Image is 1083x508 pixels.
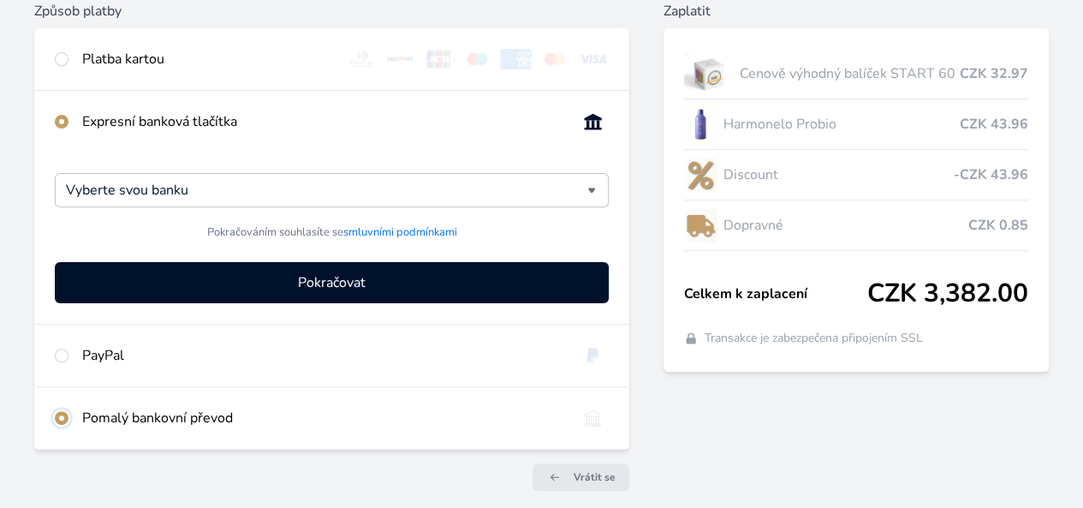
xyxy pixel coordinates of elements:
[574,470,616,484] span: Vrátit se
[968,215,1028,236] span: CZK 0.85
[577,345,609,366] img: paypal.svg
[960,114,1028,134] span: CZK 43.96
[500,49,532,69] img: amex.svg
[347,49,378,69] img: diners.svg
[663,1,1049,21] h6: Zaplatit
[533,463,629,491] a: Vrátit se
[684,103,717,146] img: CLEAN_PROBIO_se_stinem_x-lo.jpg
[954,164,1028,185] span: -CZK 43.96
[867,278,1028,309] span: CZK 3,382.00
[684,52,733,95] img: start.jpg
[207,224,457,241] span: Pokračováním souhlasíte se
[577,111,609,132] img: onlineBanking_CZ.svg
[82,111,563,132] div: Expresní banková tlačítka
[461,49,493,69] img: maestro.svg
[723,114,960,134] span: Harmonelo Probio
[539,49,570,69] img: mc.svg
[343,224,457,240] a: smluvními podmínkami
[55,173,609,207] div: Vyberte svou banku
[705,330,923,347] span: Transakce je zabezpečena připojením SSL
[960,63,1028,84] span: CZK 32.97
[298,272,366,293] span: Pokračovat
[82,408,563,428] div: Pomalý bankovní převod
[577,408,609,428] img: bankTransfer_IBAN.svg
[82,49,333,69] div: Platba kartou
[55,262,609,303] button: Pokračovat
[384,49,416,69] img: discover.svg
[577,49,609,69] img: visa.svg
[66,180,587,200] input: Hledat...
[423,49,455,69] img: jcb.svg
[684,284,867,304] span: Celkem k zaplacení
[723,164,954,185] span: Discount
[684,204,717,247] img: delivery-lo.png
[34,1,629,21] h6: Způsob platby
[684,153,717,196] img: discount-lo.png
[740,63,960,84] span: Cenově výhodný balíček START 60
[82,345,563,366] div: PayPal
[723,215,968,236] span: Dopravné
